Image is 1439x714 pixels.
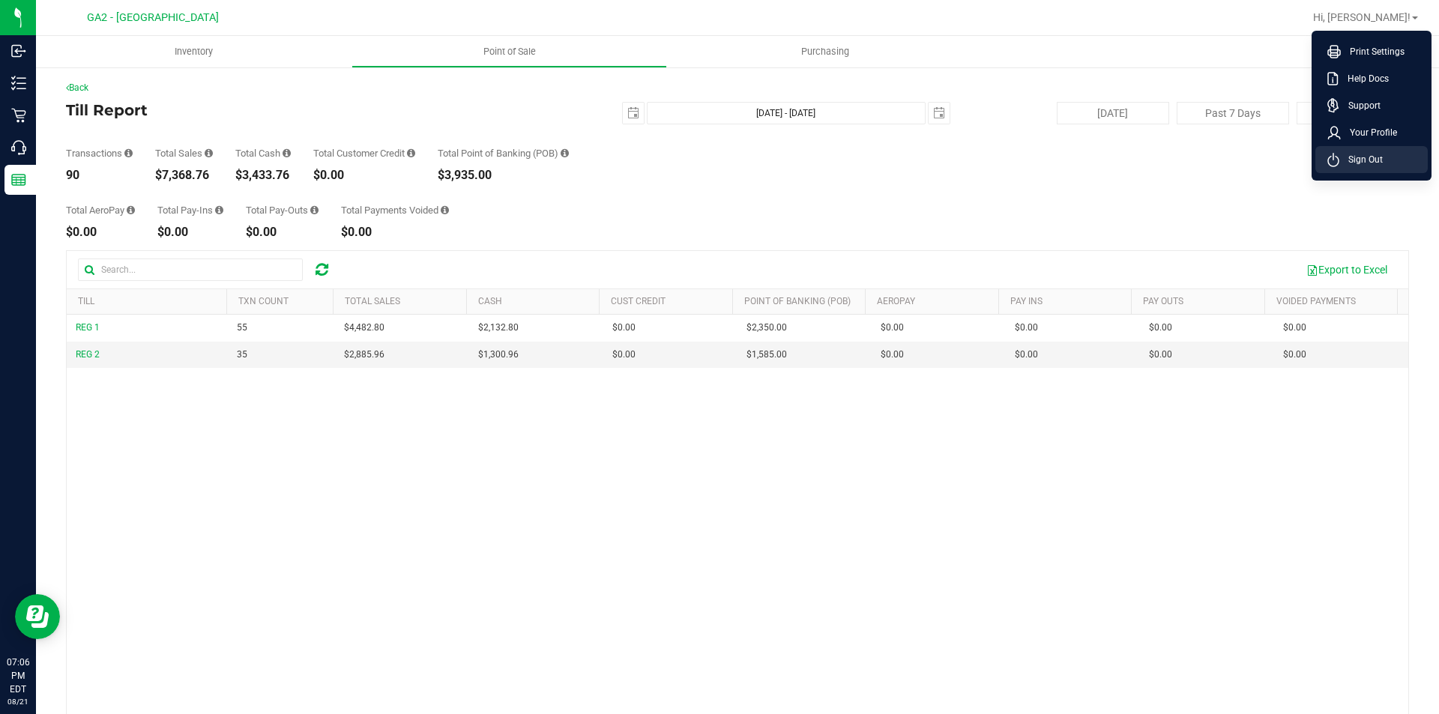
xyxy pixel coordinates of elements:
inline-svg: Reports [11,172,26,187]
span: $1,300.96 [478,348,519,362]
div: Total Cash [235,148,291,158]
span: 35 [237,348,247,362]
div: $0.00 [66,226,135,238]
p: 08/21 [7,696,29,707]
div: $7,368.76 [155,169,213,181]
span: $2,350.00 [746,321,787,335]
i: Sum of the successful, non-voided point-of-banking payment transaction amounts, both via payment ... [561,148,569,158]
span: Purchasing [781,45,869,58]
span: $0.00 [1015,321,1038,335]
div: Total Payments Voided [341,205,449,215]
input: Search... [78,258,303,281]
h4: Till Report [66,102,513,118]
span: $1,585.00 [746,348,787,362]
div: Total Pay-Outs [246,205,319,215]
span: select [929,103,950,124]
span: $0.00 [881,321,904,335]
iframe: Resource center [15,594,60,639]
i: Count of all successful payment transactions, possibly including voids, refunds, and cash-back fr... [124,148,133,158]
i: Sum of all successful, non-voided payment transaction amounts (excluding tips and transaction fee... [205,148,213,158]
div: Total Pay-Ins [157,205,223,215]
span: Hi, [PERSON_NAME]! [1313,11,1411,23]
span: Inventory [154,45,233,58]
a: Pay Ins [1010,296,1043,306]
div: Total Sales [155,148,213,158]
span: Your Profile [1341,125,1397,140]
button: Past 7 Days [1177,102,1289,124]
i: Sum of all successful, non-voided payment transaction amounts using account credit as the payment... [407,148,415,158]
span: 55 [237,321,247,335]
span: $0.00 [881,348,904,362]
a: Cash [478,296,502,306]
inline-svg: Inventory [11,76,26,91]
a: Cust Credit [611,296,666,306]
span: $0.00 [1149,321,1172,335]
i: Sum of all successful AeroPay payment transaction amounts for all purchases in the date range. Ex... [127,205,135,215]
span: $0.00 [1283,321,1306,335]
button: [DATE] [1057,102,1169,124]
i: Sum of all cash pay-ins added to tills within the date range. [215,205,223,215]
inline-svg: Call Center [11,140,26,155]
a: Support [1327,98,1422,113]
p: 07:06 PM EDT [7,656,29,696]
span: $0.00 [612,348,636,362]
span: REG 1 [76,322,100,333]
span: $0.00 [1149,348,1172,362]
a: TXN Count [238,296,289,306]
li: Sign Out [1315,146,1428,173]
a: Inventory [36,36,352,67]
div: $0.00 [313,169,415,181]
span: Print Settings [1341,44,1405,59]
span: $4,482.80 [344,321,384,335]
i: Sum of all voided payment transaction amounts (excluding tips and transaction fees) within the da... [441,205,449,215]
a: Till [78,296,94,306]
i: Sum of all successful, non-voided cash payment transaction amounts (excluding tips and transactio... [283,148,291,158]
span: Help Docs [1339,71,1389,86]
a: Back [66,82,88,93]
button: Past 30 Days [1297,102,1409,124]
span: Sign Out [1339,152,1383,167]
inline-svg: Inbound [11,43,26,58]
div: Total Customer Credit [313,148,415,158]
div: $3,935.00 [438,169,569,181]
a: Purchasing [667,36,983,67]
span: $2,885.96 [344,348,384,362]
a: Pay Outs [1143,296,1183,306]
span: $2,132.80 [478,321,519,335]
i: Sum of all cash pay-outs removed from tills within the date range. [310,205,319,215]
div: 90 [66,169,133,181]
div: Transactions [66,148,133,158]
span: $0.00 [612,321,636,335]
span: select [623,103,644,124]
a: Voided Payments [1276,296,1356,306]
div: $0.00 [246,226,319,238]
a: AeroPay [877,296,915,306]
a: Total Sales [345,296,400,306]
span: REG 2 [76,349,100,360]
span: $0.00 [1283,348,1306,362]
div: $0.00 [157,226,223,238]
div: Total AeroPay [66,205,135,215]
a: Point of Sale [352,36,667,67]
inline-svg: Retail [11,108,26,123]
a: Help Docs [1327,71,1422,86]
span: $0.00 [1015,348,1038,362]
span: Point of Sale [463,45,556,58]
div: $3,433.76 [235,169,291,181]
a: Point of Banking (POB) [744,296,851,306]
div: $0.00 [341,226,449,238]
div: Total Point of Banking (POB) [438,148,569,158]
span: GA2 - [GEOGRAPHIC_DATA] [87,11,219,24]
span: Support [1339,98,1381,113]
button: Export to Excel [1297,257,1397,282]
